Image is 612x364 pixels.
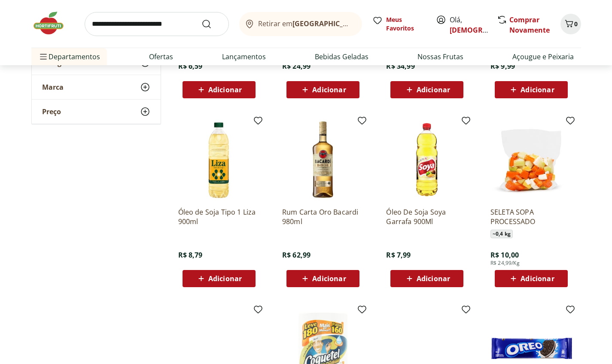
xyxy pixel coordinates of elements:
[315,52,368,62] a: Bebidas Geladas
[521,86,554,93] span: Adicionar
[417,275,450,282] span: Adicionar
[390,81,463,98] button: Adicionar
[386,207,468,226] a: Óleo De Soja Soya Garrafa 900Ml
[512,52,574,62] a: Açougue e Peixaria
[574,20,578,28] span: 0
[495,270,568,287] button: Adicionar
[178,250,203,260] span: R$ 8,79
[560,14,581,34] button: Carrinho
[490,250,519,260] span: R$ 10,00
[386,61,414,71] span: R$ 34,99
[521,275,554,282] span: Adicionar
[282,119,364,200] img: Rum Carta Oro Bacardi 980ml
[31,10,74,36] img: Hortifruti
[42,107,61,116] span: Preço
[386,15,426,33] span: Meus Favoritos
[183,81,256,98] button: Adicionar
[372,15,426,33] a: Meus Favoritos
[38,46,49,67] button: Menu
[178,207,260,226] a: Óleo de Soja Tipo 1 Liza 900ml
[386,250,411,260] span: R$ 7,99
[258,20,353,27] span: Retirar em
[32,100,161,124] button: Preço
[208,86,242,93] span: Adicionar
[490,119,572,200] img: SELETA SOPA PROCESSADO
[178,61,203,71] span: R$ 6,59
[149,52,173,62] a: Ofertas
[417,52,463,62] a: Nossas Frutas
[490,260,520,267] span: R$ 24,99/Kg
[386,119,468,200] img: Óleo De Soja Soya Garrafa 900Ml
[282,61,311,71] span: R$ 24,99
[495,81,568,98] button: Adicionar
[490,230,513,238] span: ~ 0,4 kg
[417,86,450,93] span: Adicionar
[450,15,488,35] span: Olá,
[38,46,100,67] span: Departamentos
[490,61,515,71] span: R$ 9,99
[490,207,572,226] a: SELETA SOPA PROCESSADO
[183,270,256,287] button: Adicionar
[312,86,346,93] span: Adicionar
[178,119,260,200] img: Óleo de Soja Tipo 1 Liza 900ml
[208,275,242,282] span: Adicionar
[509,15,550,35] a: Comprar Novamente
[32,75,161,99] button: Marca
[201,19,222,29] button: Submit Search
[42,83,64,91] span: Marca
[292,19,437,28] b: [GEOGRAPHIC_DATA]/[GEOGRAPHIC_DATA]
[222,52,266,62] a: Lançamentos
[85,12,229,36] input: search
[286,270,359,287] button: Adicionar
[286,81,359,98] button: Adicionar
[282,250,311,260] span: R$ 62,99
[390,270,463,287] button: Adicionar
[282,207,364,226] a: Rum Carta Oro Bacardi 980ml
[239,12,362,36] button: Retirar em[GEOGRAPHIC_DATA]/[GEOGRAPHIC_DATA]
[450,25,527,35] a: [DEMOGRAPHIC_DATA]
[312,275,346,282] span: Adicionar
